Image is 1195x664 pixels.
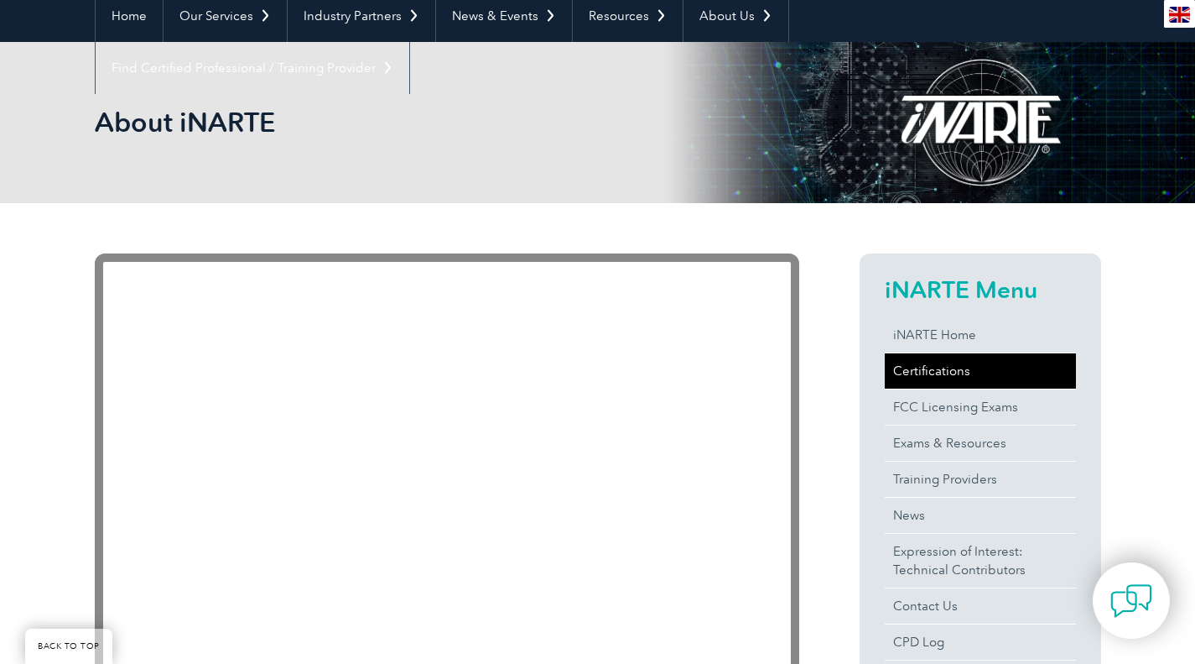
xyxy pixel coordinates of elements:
[885,498,1076,533] a: News
[96,42,409,94] a: Find Certified Professional / Training Provider
[885,462,1076,497] a: Training Providers
[25,629,112,664] a: BACK TO TOP
[885,390,1076,425] a: FCC Licensing Exams
[1169,7,1190,23] img: en
[885,588,1076,624] a: Contact Us
[885,276,1076,303] h2: iNARTE Menu
[95,109,799,136] h2: About iNARTE
[885,625,1076,660] a: CPD Log
[1110,580,1152,622] img: contact-chat.png
[885,317,1076,353] a: iNARTE Home
[885,426,1076,461] a: Exams & Resources
[885,353,1076,389] a: Certifications
[885,534,1076,588] a: Expression of Interest:Technical Contributors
